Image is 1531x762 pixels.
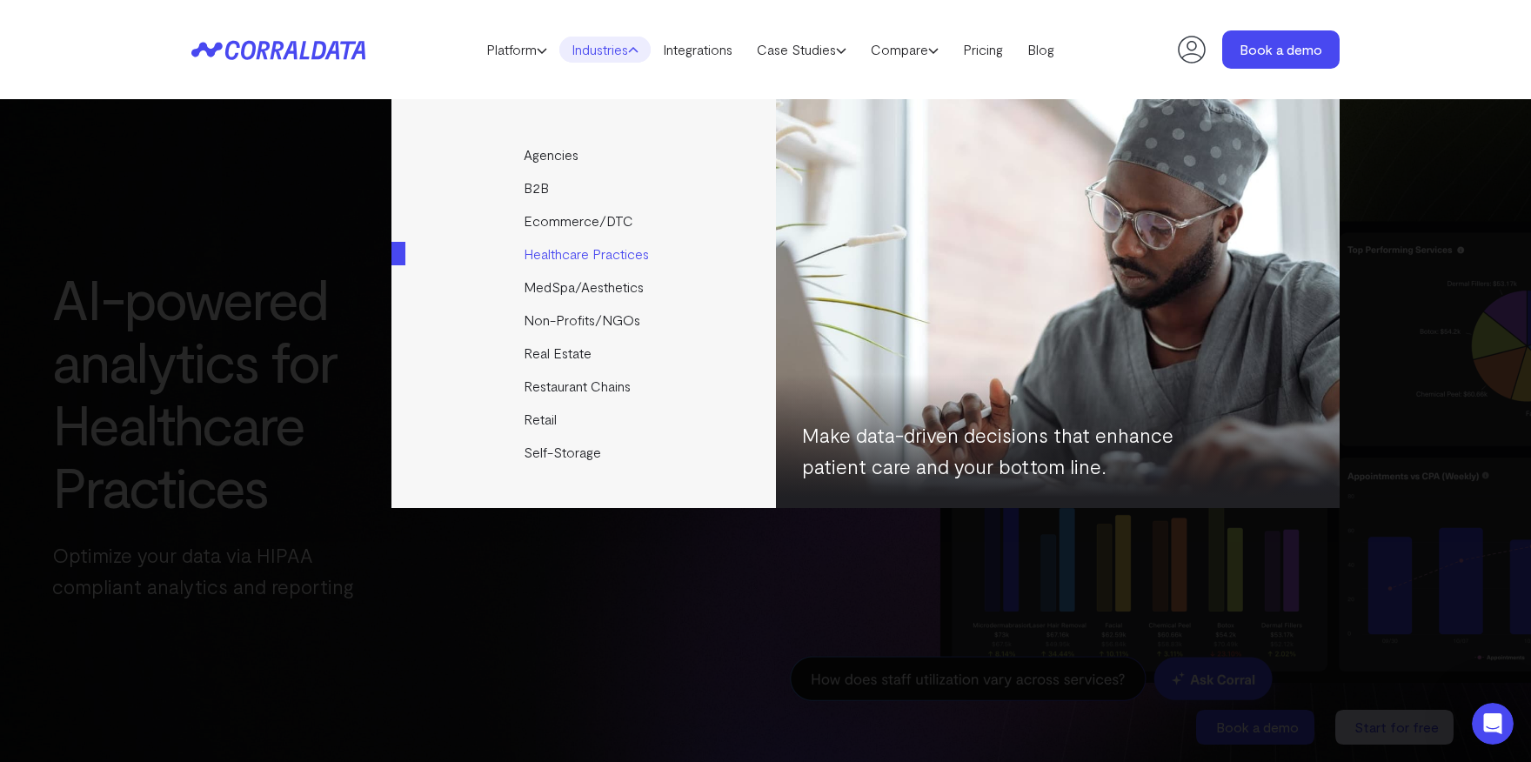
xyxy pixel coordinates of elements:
a: Industries [559,37,651,63]
a: Compare [859,37,951,63]
a: Ecommerce/DTC [391,204,779,237]
a: B2B [391,171,779,204]
iframe: Intercom live chat [1472,703,1514,745]
a: Healthcare Practices [391,237,779,271]
a: Agencies [391,138,779,171]
a: Retail [391,403,779,436]
a: Non-Profits/NGOs [391,304,779,337]
a: Case Studies [745,37,859,63]
a: Real Estate [391,337,779,370]
a: MedSpa/Aesthetics [391,271,779,304]
a: Book a demo [1222,30,1340,69]
a: Pricing [951,37,1015,63]
a: Integrations [651,37,745,63]
a: Self-Storage [391,436,779,469]
a: Blog [1015,37,1066,63]
p: Make data-driven decisions that enhance patient care and your bottom line. [802,419,1193,482]
a: Platform [474,37,559,63]
a: Restaurant Chains [391,370,779,403]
